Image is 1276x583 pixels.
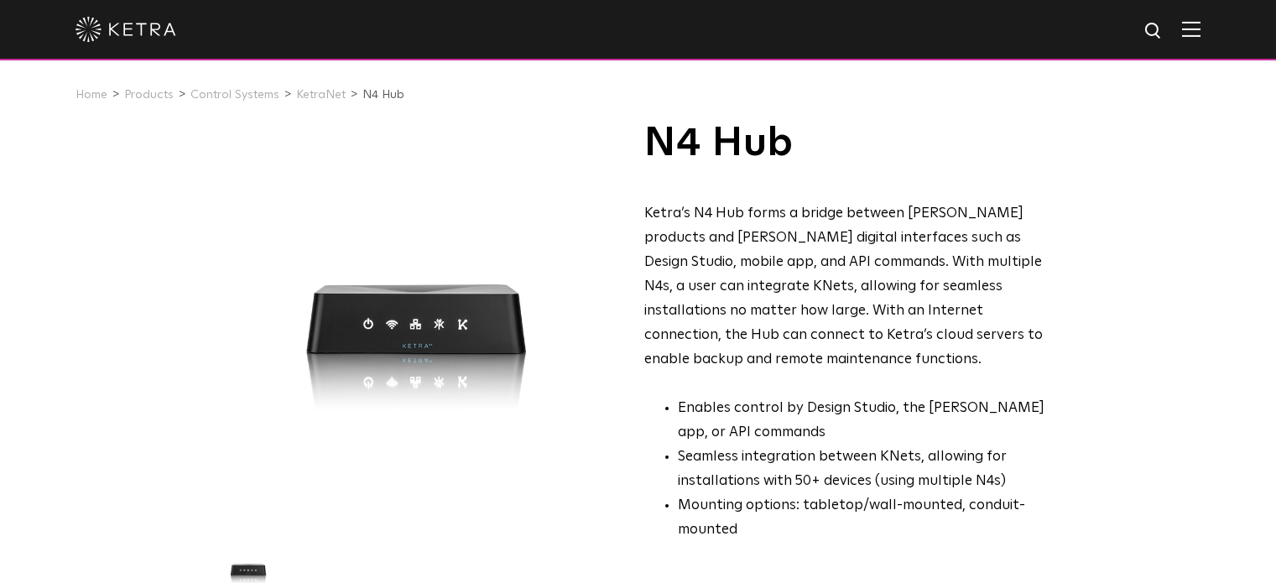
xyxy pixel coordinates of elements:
[1182,21,1200,37] img: Hamburger%20Nav.svg
[76,17,176,42] img: ketra-logo-2019-white
[678,397,1053,445] li: Enables control by Design Studio, the [PERSON_NAME] app, or API commands
[678,494,1053,543] li: Mounting options: tabletop/wall-mounted, conduit-mounted
[644,206,1043,366] span: Ketra’s N4 Hub forms a bridge between [PERSON_NAME] products and [PERSON_NAME] digital interfaces...
[678,445,1053,494] li: Seamless integration between KNets, allowing for installations with 50+ devices (using multiple N4s)
[124,89,174,101] a: Products
[296,89,346,101] a: KetraNet
[1143,21,1164,42] img: search icon
[362,89,404,101] a: N4 Hub
[190,89,279,101] a: Control Systems
[644,122,1053,164] h1: N4 Hub
[76,89,107,101] a: Home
